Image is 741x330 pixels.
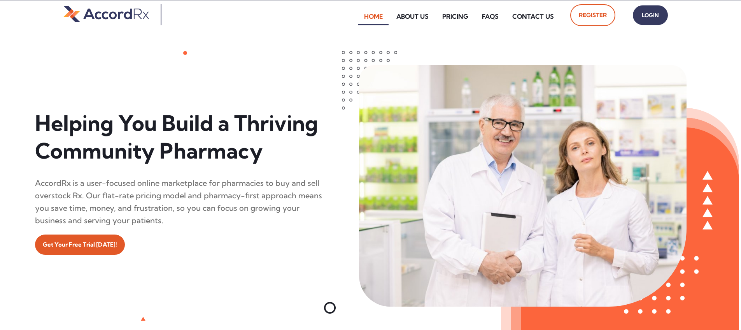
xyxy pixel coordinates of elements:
a: FAQs [476,7,505,25]
h1: Helping You Build a Thriving Community Pharmacy [35,109,324,165]
a: Home [358,7,389,25]
a: Contact Us [506,7,560,25]
a: Pricing [436,7,474,25]
img: default-logo [63,4,149,23]
a: Get Your Free Trial [DATE]! [35,235,125,255]
a: Register [570,4,615,26]
span: Register [579,9,607,21]
a: Login [633,5,668,25]
a: About Us [391,7,434,25]
span: Login [641,10,660,21]
span: Get Your Free Trial [DATE]! [43,238,117,251]
div: AccordRx is a user-focused online marketplace for pharmacies to buy and sell overstock Rx. Our fl... [35,177,324,227]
